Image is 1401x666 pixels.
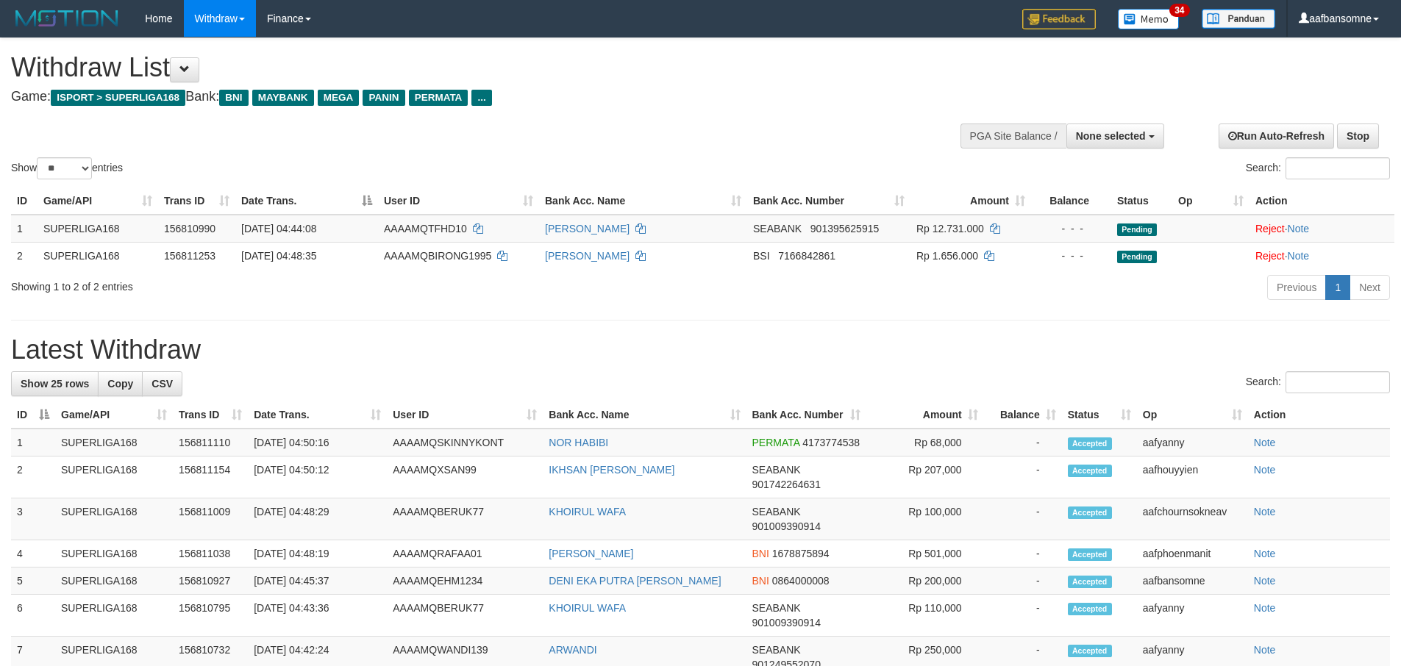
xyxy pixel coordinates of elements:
td: - [984,540,1062,567]
a: Note [1288,223,1310,234]
input: Search: [1286,371,1390,393]
th: Bank Acc. Name: activate to sort column ascending [543,401,746,429]
th: Op: activate to sort column ascending [1137,401,1248,429]
th: Trans ID: activate to sort column ascending [158,187,235,215]
a: Previous [1267,275,1326,300]
th: ID: activate to sort column descending [11,401,55,429]
span: Accepted [1068,548,1112,561]
a: Reject [1255,223,1285,234]
td: 6 [11,595,55,637]
a: Note [1254,506,1276,518]
img: MOTION_logo.png [11,7,123,29]
td: - [984,429,1062,456]
td: 156811009 [173,498,248,540]
span: [DATE] 04:44:08 [241,223,316,234]
th: Date Trans.: activate to sort column ascending [248,401,387,429]
a: NOR HABIBI [549,437,608,448]
td: [DATE] 04:45:37 [248,567,387,595]
input: Search: [1286,157,1390,179]
td: [DATE] 04:48:29 [248,498,387,540]
span: Accepted [1068,465,1112,477]
span: Copy [107,378,133,390]
td: [DATE] 04:50:12 [248,456,387,498]
td: SUPERLIGA168 [55,540,173,567]
td: SUPERLIGA168 [55,567,173,595]
td: · [1250,242,1394,269]
span: Copy 901009390914 to clipboard [752,617,821,629]
th: Balance: activate to sort column ascending [984,401,1062,429]
td: SUPERLIGA168 [38,215,158,243]
a: Run Auto-Refresh [1219,123,1334,148]
td: - [984,456,1062,498]
td: Rp 501,000 [866,540,984,567]
span: BSI [753,250,770,262]
th: Bank Acc. Number: activate to sort column ascending [747,187,910,215]
span: BNI [219,90,248,106]
a: KHOIRUL WAFA [549,506,626,518]
h1: Withdraw List [11,53,919,82]
a: ARWANDI [549,644,596,656]
span: PANIN [363,90,404,106]
div: - - - [1037,248,1105,263]
a: DENI EKA PUTRA [PERSON_NAME] [549,575,721,587]
span: 156811253 [164,250,215,262]
span: Copy 901009390914 to clipboard [752,520,821,532]
span: Copy 0864000008 to clipboard [772,575,830,587]
select: Showentries [37,157,92,179]
a: Reject [1255,250,1285,262]
th: Op: activate to sort column ascending [1172,187,1250,215]
td: 156811110 [173,429,248,456]
a: Note [1254,575,1276,587]
a: Note [1254,548,1276,559]
td: Rp 110,000 [866,595,984,637]
td: - [984,567,1062,595]
span: Accepted [1068,506,1112,519]
a: 1 [1325,275,1350,300]
a: KHOIRUL WAFA [549,602,626,614]
img: Feedback.jpg [1022,9,1096,29]
th: Status [1111,187,1172,215]
div: PGA Site Balance / [960,123,1066,148]
img: Button%20Memo.svg [1118,9,1180,29]
span: None selected [1076,130,1146,142]
th: Balance [1031,187,1111,215]
span: Accepted [1068,603,1112,615]
span: PERMATA [409,90,468,106]
td: Rp 200,000 [866,567,984,595]
td: AAAAMQXSAN99 [387,456,543,498]
td: 4 [11,540,55,567]
td: [DATE] 04:48:19 [248,540,387,567]
td: AAAAMQEHM1234 [387,567,543,595]
span: Accepted [1068,576,1112,588]
td: 156810795 [173,595,248,637]
a: Note [1254,464,1276,476]
span: Copy 901395625915 to clipboard [810,223,879,234]
h1: Latest Withdraw [11,335,1390,365]
td: 2 [11,242,38,269]
span: SEABANK [753,223,802,234]
th: Status: activate to sort column ascending [1062,401,1137,429]
td: SUPERLIGA168 [55,595,173,637]
th: ID [11,187,38,215]
img: panduan.png [1202,9,1275,29]
th: Game/API: activate to sort column ascending [38,187,158,215]
td: aafhouyyien [1137,456,1248,498]
td: 5 [11,567,55,595]
td: [DATE] 04:50:16 [248,429,387,456]
th: Action [1248,401,1390,429]
th: Trans ID: activate to sort column ascending [173,401,248,429]
td: Rp 100,000 [866,498,984,540]
span: Pending [1117,223,1157,236]
span: PERMATA [752,437,800,448]
span: AAAAMQBIRONG1995 [384,250,491,262]
span: Copy 901742264631 to clipboard [752,479,821,490]
th: Amount: activate to sort column ascending [910,187,1031,215]
th: Action [1250,187,1394,215]
label: Search: [1246,157,1390,179]
th: Date Trans.: activate to sort column descending [235,187,378,215]
label: Search: [1246,371,1390,393]
span: Accepted [1068,437,1112,450]
td: 1 [11,215,38,243]
td: AAAAMQSKINNYKONT [387,429,543,456]
a: [PERSON_NAME] [545,250,630,262]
